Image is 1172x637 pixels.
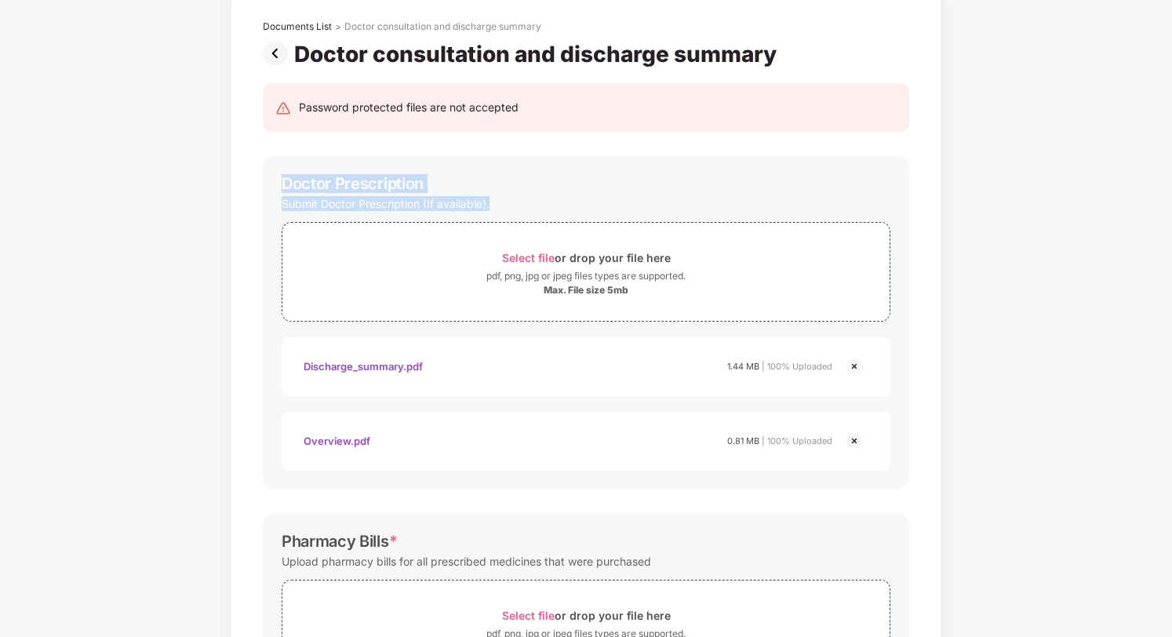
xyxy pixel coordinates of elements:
[727,435,759,446] span: 0.81 MB
[762,361,832,372] span: | 100% Uploaded
[344,20,541,33] div: Doctor consultation and discharge summary
[544,284,628,297] div: Max. File size 5mb
[282,235,890,309] span: Select fileor drop your file herepdf, png, jpg or jpeg files types are supported.Max. File size 5mb
[282,174,424,193] div: Doctor Prescription
[282,193,490,214] div: Submit Doctor Prescription (If available).
[502,605,671,626] div: or drop your file here
[502,251,555,264] span: Select file
[486,268,686,284] div: pdf, png, jpg or jpeg files types are supported.
[727,361,759,372] span: 1.44 MB
[335,20,341,33] div: >
[845,431,864,450] img: svg+xml;base64,PHN2ZyBpZD0iQ3Jvc3MtMjR4MjQiIHhtbG5zPSJodHRwOi8vd3d3LnczLm9yZy8yMDAwL3N2ZyIgd2lkdG...
[263,20,332,33] div: Documents List
[282,551,651,572] div: Upload pharmacy bills for all prescribed medicines that were purchased
[845,357,864,376] img: svg+xml;base64,PHN2ZyBpZD0iQ3Jvc3MtMjR4MjQiIHhtbG5zPSJodHRwOi8vd3d3LnczLm9yZy8yMDAwL3N2ZyIgd2lkdG...
[304,353,423,380] div: Discharge_summary.pdf
[304,428,370,454] div: Overview.pdf
[502,247,671,268] div: or drop your file here
[275,100,291,116] img: svg+xml;base64,PHN2ZyB4bWxucz0iaHR0cDovL3d3dy53My5vcmcvMjAwMC9zdmciIHdpZHRoPSIyNCIgaGVpZ2h0PSIyNC...
[263,41,294,66] img: svg+xml;base64,PHN2ZyBpZD0iUHJldi0zMngzMiIgeG1sbnM9Imh0dHA6Ly93d3cudzMub3JnLzIwMDAvc3ZnIiB3aWR0aD...
[502,609,555,622] span: Select file
[282,532,397,551] div: Pharmacy Bills
[299,99,519,116] div: Password protected files are not accepted
[762,435,832,446] span: | 100% Uploaded
[294,41,783,67] div: Doctor consultation and discharge summary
